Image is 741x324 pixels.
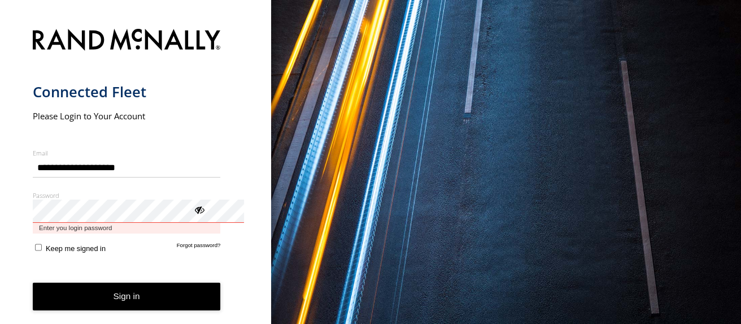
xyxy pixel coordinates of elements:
img: Rand McNally [33,27,221,55]
button: Sign in [33,283,221,310]
div: ViewPassword [193,204,204,215]
label: Email [33,149,221,157]
label: Password [33,191,221,200]
a: Forgot password? [177,242,221,253]
input: Keep me signed in [35,244,42,251]
span: Enter you login password [33,223,221,234]
h2: Please Login to Your Account [33,110,221,122]
h1: Connected Fleet [33,83,221,101]
span: Keep me signed in [46,244,106,253]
